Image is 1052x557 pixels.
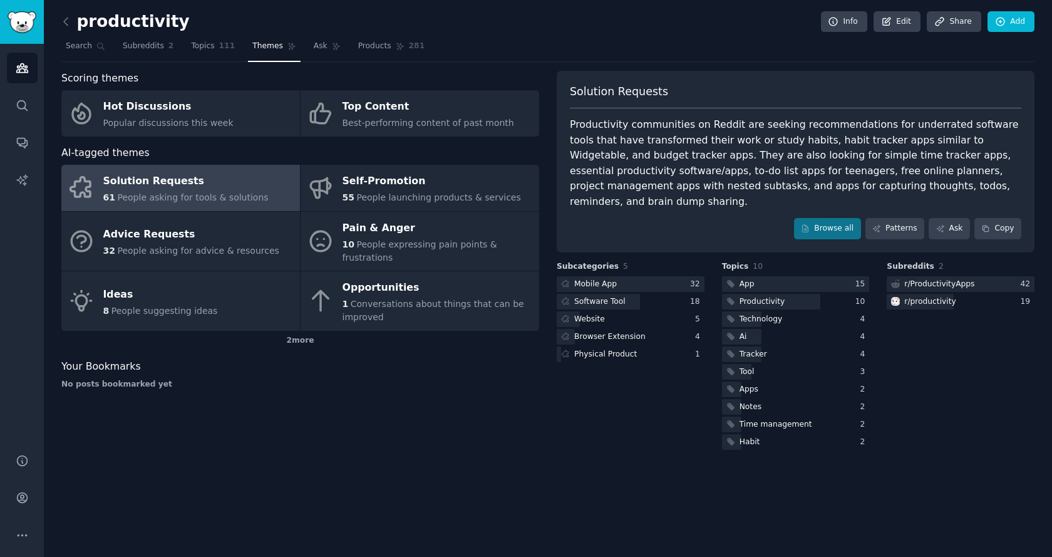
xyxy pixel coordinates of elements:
[753,262,763,271] span: 10
[557,346,704,362] a: Physical Product1
[860,437,870,448] div: 2
[343,299,349,309] span: 1
[219,41,235,52] span: 111
[722,346,870,362] a: Tracker4
[855,296,870,308] div: 10
[123,41,164,52] span: Subreddits
[117,246,279,256] span: People asking for advice & resources
[929,218,970,239] a: Ask
[574,279,617,290] div: Mobile App
[111,306,218,316] span: People suggesting ideas
[301,90,539,137] a: Top ContentBest-performing content of past month
[557,276,704,292] a: Mobile App32
[887,261,934,273] span: Subreddits
[722,261,749,273] span: Topics
[117,192,268,202] span: People asking for tools & solutions
[343,239,497,263] span: People expressing pain points & frustrations
[61,331,539,351] div: 2 more
[103,192,115,202] span: 61
[354,36,429,62] a: Products281
[343,218,533,238] div: Pain & Anger
[740,437,760,448] div: Habit
[904,296,956,308] div: r/ productivity
[557,261,619,273] span: Subcategories
[301,212,539,271] a: Pain & Anger10People expressing pain points & frustrations
[722,276,870,292] a: App15
[343,97,514,117] div: Top Content
[904,279,974,290] div: r/ ProductivityApps
[61,36,110,62] a: Search
[343,192,354,202] span: 55
[409,41,425,52] span: 281
[860,331,870,343] div: 4
[103,225,279,245] div: Advice Requests
[343,278,533,298] div: Opportunities
[821,11,867,33] a: Info
[301,165,539,211] a: Self-Promotion55People launching products & services
[343,239,354,249] span: 10
[927,11,981,33] a: Share
[722,382,870,397] a: Apps2
[61,212,300,271] a: Advice Requests32People asking for advice & resources
[939,262,944,271] span: 2
[722,434,870,450] a: Habit2
[740,296,785,308] div: Productivity
[570,84,668,100] span: Solution Requests
[61,359,141,375] span: Your Bookmarks
[191,41,214,52] span: Topics
[891,297,900,306] img: productivity
[722,417,870,432] a: Time management2
[865,218,924,239] a: Patterns
[740,331,747,343] div: Ai
[343,118,514,128] span: Best-performing content of past month
[356,192,520,202] span: People launching products & services
[61,145,150,161] span: AI-tagged themes
[740,384,758,395] div: Apps
[887,276,1034,292] a: r/ProductivityApps42
[103,118,234,128] span: Popular discussions this week
[61,90,300,137] a: Hot DiscussionsPopular discussions this week
[570,117,1021,209] div: Productivity communities on Reddit are seeking recommendations for underrated software tools that...
[722,294,870,310] a: Productivity10
[860,367,870,378] div: 3
[61,379,539,390] div: No posts bookmarked yet
[343,299,524,322] span: Conversations about things that can be improved
[574,296,626,308] div: Software Tool
[574,349,637,360] div: Physical Product
[314,41,327,52] span: Ask
[740,314,783,325] div: Technology
[695,349,704,360] div: 1
[722,329,870,345] a: Ai4
[874,11,920,33] a: Edit
[988,11,1034,33] a: Add
[690,279,704,290] div: 32
[118,36,178,62] a: Subreddits2
[309,36,345,62] a: Ask
[103,306,110,316] span: 8
[557,329,704,345] a: Browser Extension4
[61,165,300,211] a: Solution Requests61People asking for tools & solutions
[574,331,646,343] div: Browser Extension
[1020,279,1034,290] div: 42
[574,314,605,325] div: Website
[722,311,870,327] a: Technology4
[103,97,234,117] div: Hot Discussions
[860,349,870,360] div: 4
[8,11,36,33] img: GummySearch logo
[61,271,300,331] a: Ideas8People suggesting ideas
[860,402,870,413] div: 2
[343,172,521,192] div: Self-Promotion
[695,314,704,325] div: 5
[187,36,239,62] a: Topics111
[557,294,704,310] a: Software Tool18
[794,218,861,239] a: Browse all
[252,41,283,52] span: Themes
[887,294,1034,310] a: productivityr/productivity19
[61,71,138,86] span: Scoring themes
[103,284,218,305] div: Ideas
[740,367,755,378] div: Tool
[1020,296,1034,308] div: 19
[740,419,812,430] div: Time management
[557,311,704,327] a: Website5
[168,41,174,52] span: 2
